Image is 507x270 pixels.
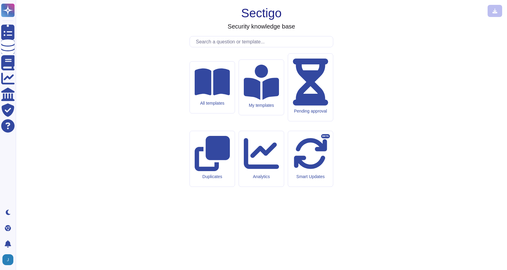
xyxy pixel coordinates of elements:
[195,101,230,106] div: All templates
[195,174,230,179] div: Duplicates
[293,109,328,114] div: Pending approval
[1,253,18,266] button: user
[244,174,279,179] div: Analytics
[2,254,13,265] img: user
[244,103,279,108] div: My templates
[321,134,330,138] div: BETA
[193,36,333,47] input: Search a question or template...
[293,174,328,179] div: Smart Updates
[228,23,295,30] h3: Security knowledge base
[241,6,281,20] h1: Sectigo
